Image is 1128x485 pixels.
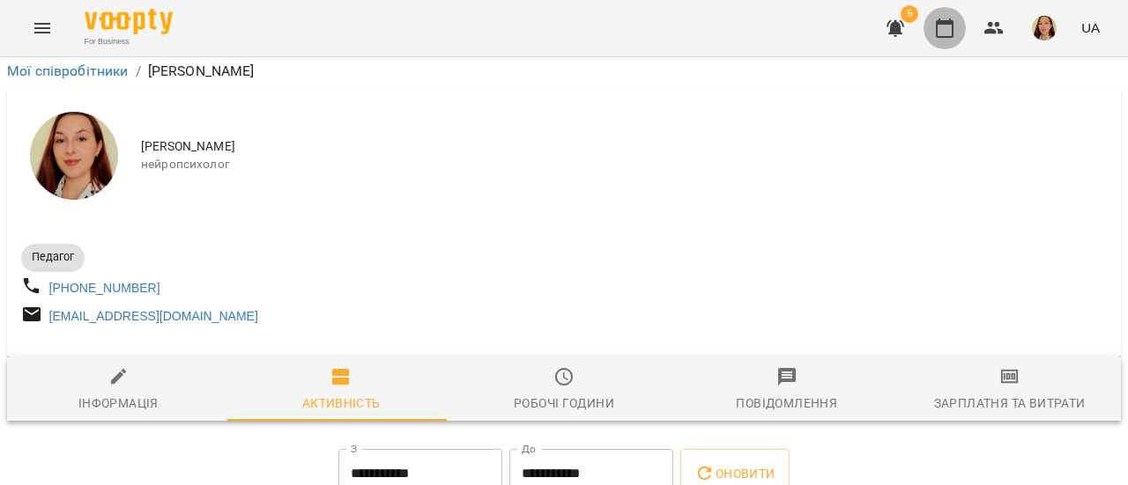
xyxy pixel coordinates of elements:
[141,138,1107,156] span: [PERSON_NAME]
[85,36,173,48] span: For Business
[7,61,1121,82] nav: breadcrumb
[934,393,1086,414] div: Зарплатня та Витрати
[1032,16,1057,40] img: 1aaa033595bdaa007c48cc53672aeeef.jpg
[21,249,85,265] span: Педагог
[1074,11,1107,44] button: UA
[136,61,141,82] li: /
[901,5,918,23] span: 5
[302,393,381,414] div: Активність
[78,393,159,414] div: Інформація
[7,62,129,79] a: Мої співробітники
[736,393,837,414] div: Повідомлення
[514,393,614,414] div: Робочі години
[141,156,1107,173] span: нейропсихолог
[1081,18,1100,37] span: UA
[694,463,775,484] span: Оновити
[49,309,258,323] a: [EMAIL_ADDRESS][DOMAIN_NAME]
[21,7,63,49] button: Menu
[30,112,118,200] img: Петренко Анастасія
[85,9,173,34] img: Voopty Logo
[148,61,255,82] p: [PERSON_NAME]
[49,281,160,295] a: [PHONE_NUMBER]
